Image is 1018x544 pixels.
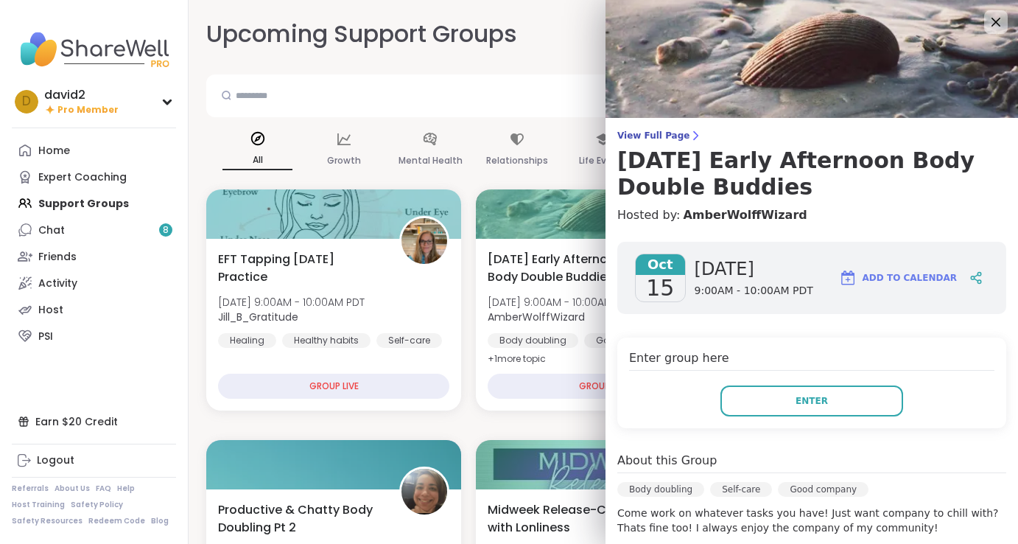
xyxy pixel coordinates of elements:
div: Self-care [376,333,442,348]
div: GROUP LIVE [218,374,449,399]
span: d [22,92,31,111]
img: Jill_B_Gratitude [401,218,447,264]
p: Life Events [579,152,628,170]
a: Help [117,484,135,494]
a: Blog [151,516,169,526]
h4: About this Group [617,452,717,470]
h4: Enter group here [629,349,994,371]
div: Healthy habits [282,333,371,348]
b: Jill_B_Gratitude [218,310,298,324]
a: Safety Policy [71,500,123,510]
a: About Us [55,484,90,494]
a: Logout [12,447,176,474]
span: 8 [163,224,169,237]
p: Relationships [486,152,548,170]
span: 9:00AM - 10:00AM PDT [695,284,813,299]
div: Body doubling [617,482,704,497]
a: Referrals [12,484,49,494]
div: Body doubling [488,333,578,348]
a: Safety Resources [12,516,83,526]
a: Chat8 [12,217,176,243]
a: FAQ [96,484,111,494]
a: PSI [12,323,176,349]
div: Healing [218,333,276,348]
b: AmberWolffWizard [488,310,585,324]
div: Good company [584,333,681,348]
span: [DATE] Early Afternoon Body Double Buddies [488,251,653,286]
div: GROUP LIVE [488,374,719,399]
h3: [DATE] Early Afternoon Body Double Buddies [617,147,1006,200]
span: Midweek Release-Coping with Lonliness [488,501,653,537]
a: Redeem Code [88,516,145,526]
img: ShareWell Logomark [839,269,857,287]
div: Chat [38,223,65,238]
div: Host [38,303,63,318]
span: [DATE] 9:00AM - 10:00AM PDT [488,295,634,310]
a: Friends [12,243,176,270]
button: Enter [720,386,903,416]
span: Add to Calendar [863,271,957,285]
a: Host [12,296,176,323]
span: Enter [796,394,828,408]
span: 15 [646,275,674,301]
span: Productive & Chatty Body Doubling Pt 2 [218,501,383,537]
div: Logout [37,453,74,468]
div: Friends [38,250,77,265]
p: Mental Health [399,152,463,170]
div: david2 [44,87,119,103]
a: Expert Coaching [12,164,176,190]
a: View Full Page[DATE] Early Afternoon Body Double Buddies [617,130,1006,200]
button: Add to Calendar [832,260,963,296]
div: Activity [38,276,77,291]
span: [DATE] [695,257,813,281]
div: Self-care [710,482,772,497]
span: View Full Page [617,130,1006,142]
a: AmberWolffWizard [683,206,807,224]
div: Expert Coaching [38,170,127,185]
div: Home [38,144,70,158]
h2: Upcoming Support Groups [206,18,517,51]
p: Growth [327,152,361,170]
span: Pro Member [57,104,119,116]
a: Host Training [12,500,65,510]
a: Home [12,137,176,164]
span: EFT Tapping [DATE] Practice [218,251,383,286]
span: Oct [636,254,685,275]
img: Monica2025 [401,469,447,515]
div: Earn $20 Credit [12,408,176,435]
img: ShareWell Nav Logo [12,24,176,75]
h4: Hosted by: [617,206,1006,224]
div: PSI [38,329,53,344]
div: Good company [778,482,868,497]
a: Activity [12,270,176,296]
span: [DATE] 9:00AM - 10:00AM PDT [218,295,365,310]
p: All [222,151,292,170]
